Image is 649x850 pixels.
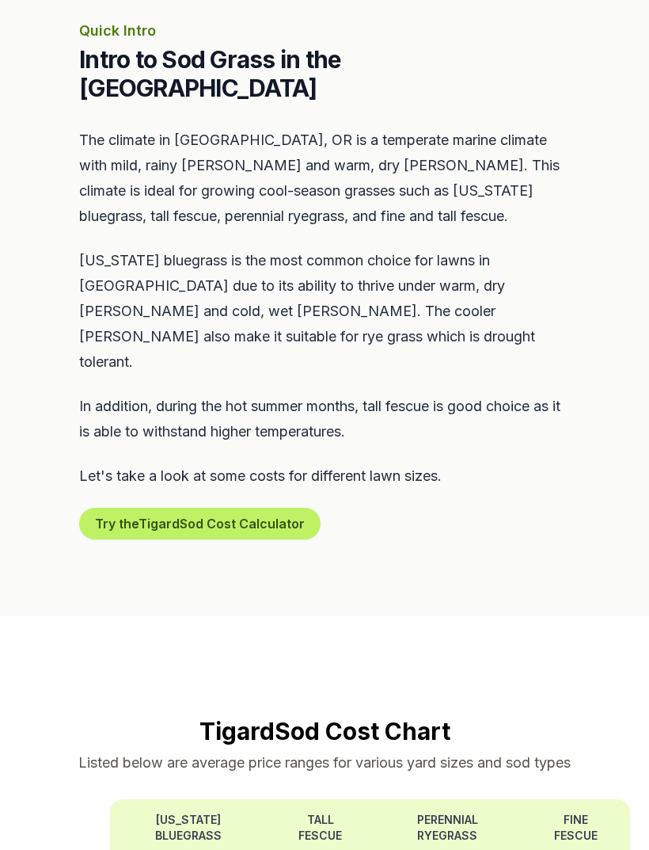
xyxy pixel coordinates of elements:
[79,21,570,43] p: Quick Intro
[79,128,570,230] p: The climate in [GEOGRAPHIC_DATA], OR is a temperate marine climate with mild, rainy [PERSON_NAME]...
[79,249,570,375] p: [US_STATE] bluegrass is the most common choice for lawns in [GEOGRAPHIC_DATA] due to its ability ...
[19,753,630,775] p: Listed below are average price ranges for various yard sizes and sod types
[79,509,321,540] button: Try theTigardSod Cost Calculator
[79,395,570,445] p: In addition, during the hot summer months, tall fescue is good choice as it is able to withstand ...
[79,464,570,490] p: Let's take a look at some costs for different lawn sizes.
[19,718,630,746] h2: Tigard Sod Cost Chart
[79,46,570,103] h2: Intro to Sod Grass in the [GEOGRAPHIC_DATA]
